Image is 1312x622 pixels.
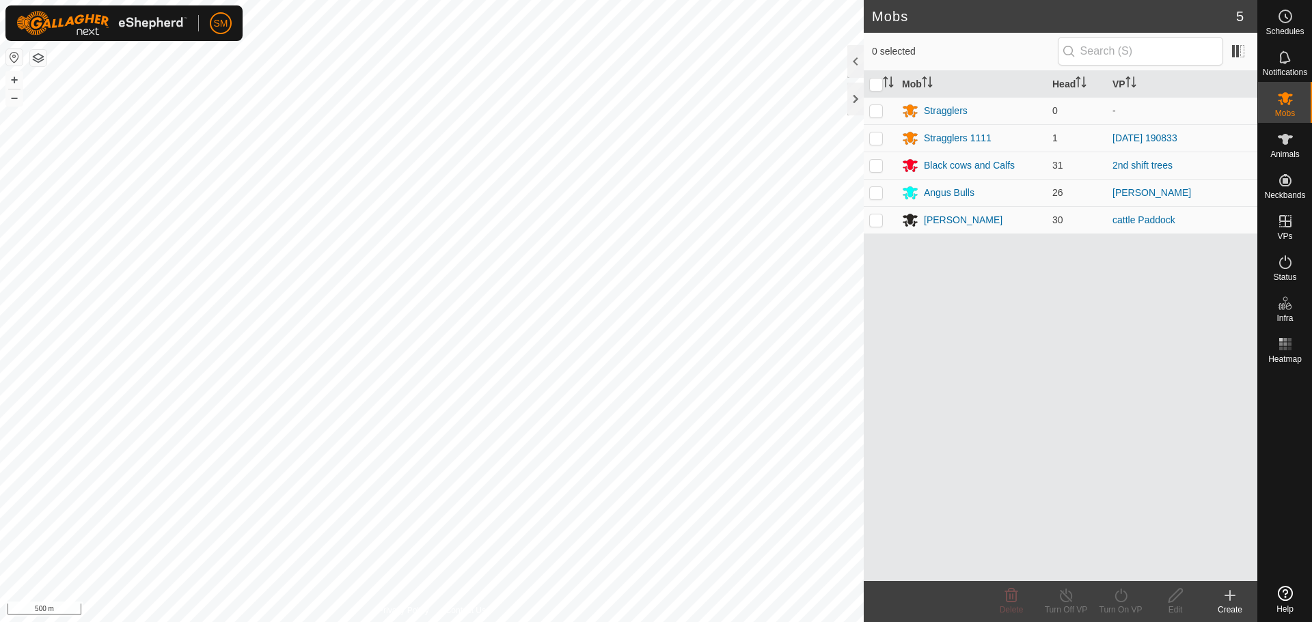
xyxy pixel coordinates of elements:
p-sorticon: Activate to sort [883,79,894,89]
span: 31 [1052,160,1063,171]
a: Contact Us [446,604,486,617]
a: 2nd shift trees [1112,160,1173,171]
span: Infra [1276,314,1293,322]
a: [PERSON_NAME] [1112,187,1191,198]
span: Animals [1270,150,1300,158]
span: Neckbands [1264,191,1305,199]
a: Help [1258,580,1312,619]
button: – [6,89,23,106]
span: 0 [1052,105,1058,116]
span: Heatmap [1268,355,1302,363]
p-sorticon: Activate to sort [1125,79,1136,89]
span: 26 [1052,187,1063,198]
h2: Mobs [872,8,1236,25]
span: Schedules [1266,27,1304,36]
span: Help [1276,605,1294,613]
th: VP [1107,71,1257,98]
span: 0 selected [872,44,1058,59]
p-sorticon: Activate to sort [1076,79,1086,89]
div: Angus Bulls [924,186,974,200]
div: Create [1203,604,1257,616]
span: 1 [1052,132,1058,143]
td: - [1107,97,1257,124]
th: Head [1047,71,1107,98]
div: Turn Off VP [1039,604,1093,616]
div: [PERSON_NAME] [924,213,1002,227]
span: Mobs [1275,109,1295,117]
div: Stragglers [924,104,968,118]
a: [DATE] 190833 [1112,132,1177,143]
button: Reset Map [6,49,23,66]
div: Turn On VP [1093,604,1148,616]
span: Status [1273,273,1296,281]
p-sorticon: Activate to sort [922,79,933,89]
span: 30 [1052,214,1063,225]
span: Notifications [1263,68,1307,76]
span: 5 [1236,6,1244,27]
span: SM [214,16,228,31]
img: Gallagher Logo [16,11,187,36]
a: cattle Paddock [1112,214,1175,225]
button: + [6,72,23,88]
button: Map Layers [30,50,46,66]
div: Stragglers 1111 [924,131,992,145]
span: Delete [1000,605,1024,614]
div: Black cows and Calfs [924,158,1015,173]
span: VPs [1277,232,1292,240]
div: Edit [1148,604,1203,616]
input: Search (S) [1058,37,1223,66]
a: Privacy Policy [378,604,429,617]
th: Mob [897,71,1047,98]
